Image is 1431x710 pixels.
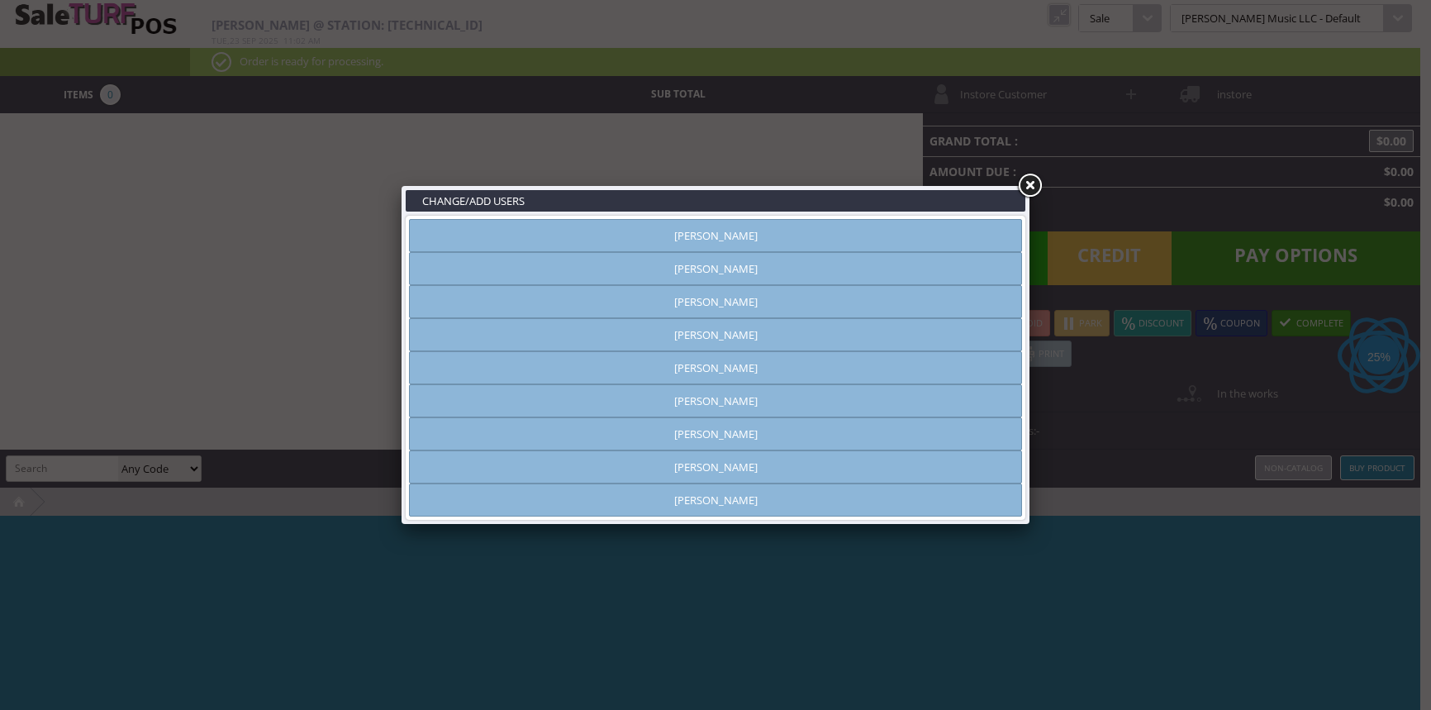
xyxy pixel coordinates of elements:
[409,484,1022,517] a: [PERSON_NAME]
[409,219,1022,252] a: [PERSON_NAME]
[409,252,1022,285] a: [PERSON_NAME]
[406,190,1025,212] h3: CHANGE/ADD USERS
[409,285,1022,318] a: [PERSON_NAME]
[409,450,1022,484] a: [PERSON_NAME]
[1015,171,1044,201] a: Close
[409,318,1022,351] a: [PERSON_NAME]
[409,417,1022,450] a: [PERSON_NAME]
[409,351,1022,384] a: [PERSON_NAME]
[409,384,1022,417] a: [PERSON_NAME]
